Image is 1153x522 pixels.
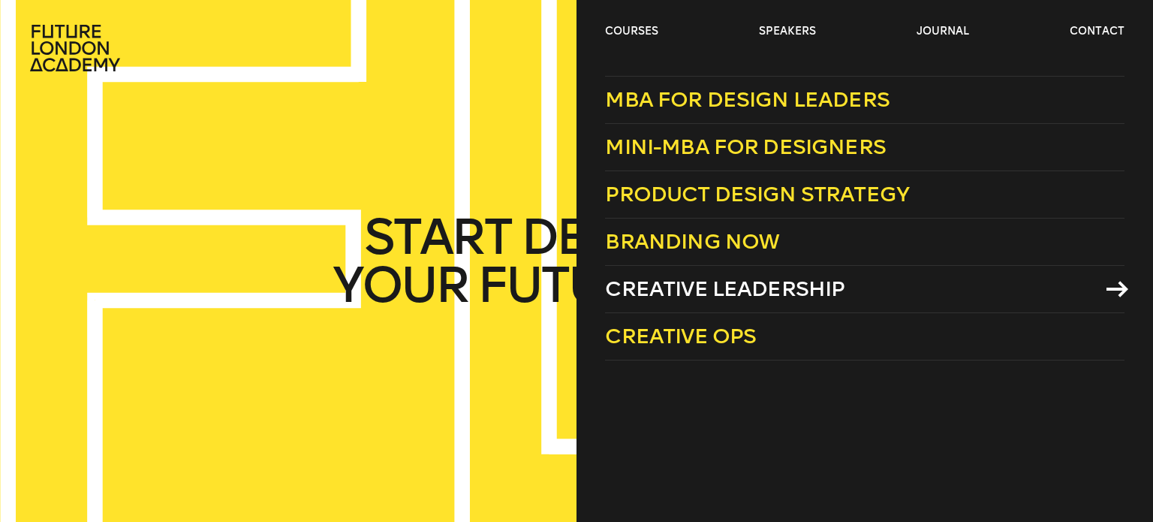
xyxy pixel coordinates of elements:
[605,87,890,112] span: MBA for Design Leaders
[605,313,1124,361] a: Creative Ops
[605,134,886,159] span: Mini-MBA for Designers
[605,24,658,39] a: courses
[605,76,1124,124] a: MBA for Design Leaders
[605,124,1124,171] a: Mini-MBA for Designers
[605,171,1124,219] a: Product Design Strategy
[605,324,756,349] span: Creative Ops
[605,182,909,207] span: Product Design Strategy
[917,24,969,39] a: journal
[605,229,779,254] span: Branding Now
[605,276,844,301] span: Creative Leadership
[759,24,816,39] a: speakers
[1070,24,1124,39] a: contact
[605,219,1124,266] a: Branding Now
[605,266,1124,313] a: Creative Leadership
